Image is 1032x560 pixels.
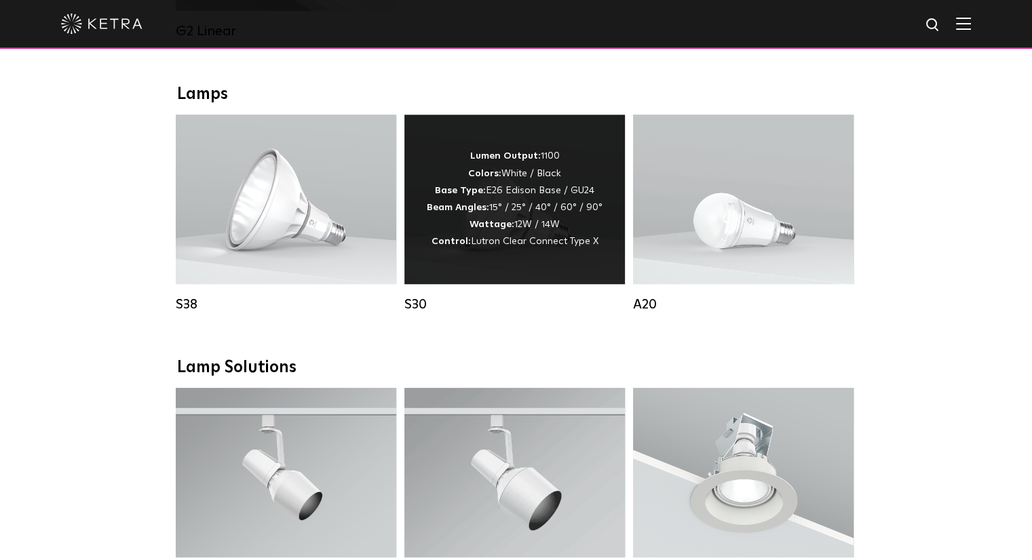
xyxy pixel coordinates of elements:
img: ketra-logo-2019-white [61,14,142,34]
a: S30 Lumen Output:1100Colors:White / BlackBase Type:E26 Edison Base / GU24Beam Angles:15° / 25° / ... [404,115,625,313]
a: A20 Lumen Output:600 / 800Colors:White / BlackBase Type:E26 Edison Base / GU24Beam Angles:Omni-Di... [633,115,854,313]
div: Lamps [177,85,856,104]
img: search icon [925,17,942,34]
div: Lamp Solutions [177,358,856,378]
span: Lutron Clear Connect Type X [471,237,598,246]
strong: Wattage: [470,220,514,229]
div: S38 [176,296,396,313]
strong: Colors: [468,169,501,178]
strong: Control: [432,237,471,246]
div: A20 [633,296,854,313]
strong: Lumen Output: [470,151,541,161]
div: S30 [404,296,625,313]
strong: Beam Angles: [427,203,489,212]
img: Hamburger%20Nav.svg [956,17,971,30]
div: 1100 White / Black E26 Edison Base / GU24 15° / 25° / 40° / 60° / 90° 12W / 14W [427,148,603,250]
strong: Base Type: [435,186,486,195]
a: S38 Lumen Output:1100Colors:White / BlackBase Type:E26 Edison Base / GU24Beam Angles:10° / 25° / ... [176,115,396,313]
